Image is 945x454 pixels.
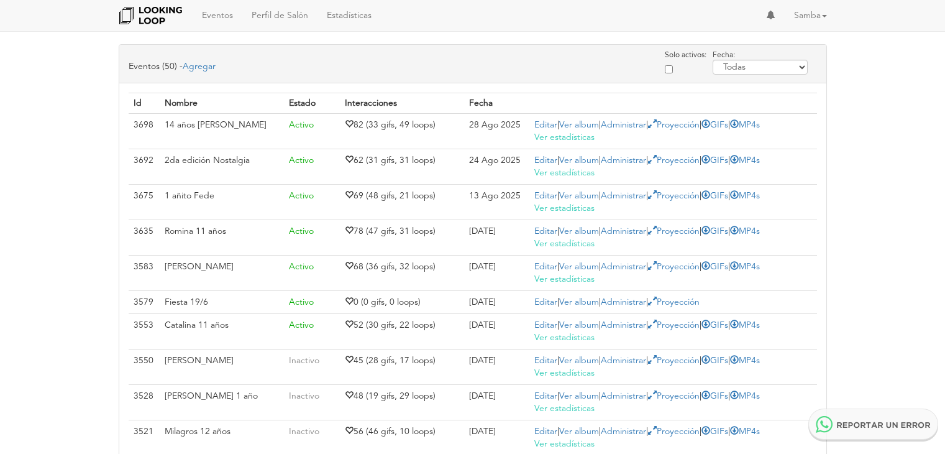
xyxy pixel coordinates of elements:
[534,239,595,248] a: Ver estadísticas
[129,51,216,76] div: Eventos (50) -
[648,192,700,200] a: Proyección
[534,321,557,330] a: Editar
[559,262,599,271] a: Ver album
[713,51,808,60] span: Fecha:
[160,220,285,256] td: Romina 11 años
[464,114,529,149] td: 28 Ago 2025
[129,350,160,385] td: 3550
[559,392,599,401] a: Ver album
[340,291,464,314] td: 0 (0 gifs, 0 loops)
[701,356,728,365] a: GIFs
[559,298,599,307] a: Ver album
[160,185,285,220] td: 1 añito Fede
[534,227,557,236] a: Editar
[340,93,464,114] th: Interacciones
[160,314,285,350] td: Catalina 11 años
[529,149,816,185] td: | | | | |
[701,392,728,401] a: GIFs
[601,392,646,401] a: Administrar
[529,385,816,420] td: | | | | |
[160,256,285,291] td: [PERSON_NAME]
[534,121,557,129] a: Editar
[601,192,646,200] a: Administrar
[730,427,760,436] a: MP4s
[534,333,595,342] a: Ver estadísticas
[534,404,595,413] a: Ver estadísticas
[559,427,599,436] a: Ver album
[808,409,939,442] img: Reportar un error
[129,256,160,291] td: 3583
[601,427,646,436] a: Administrar
[464,256,529,291] td: [DATE]
[529,350,816,385] td: | | | | |
[534,392,557,401] a: Editar
[284,93,340,114] th: Estado
[129,185,160,220] td: 3675
[601,262,646,271] a: Administrar
[529,256,816,291] td: | | | | |
[730,227,760,236] a: MP4s
[129,149,160,185] td: 3692
[601,121,646,129] a: Administrar
[340,314,464,350] td: 52 (30 gifs, 22 loops)
[464,385,529,420] td: [DATE]
[160,350,285,385] td: [PERSON_NAME]
[648,392,700,401] a: Proyección
[601,156,646,165] a: Administrar
[464,314,529,350] td: [DATE]
[529,314,816,350] td: | | | | |
[340,256,464,291] td: 68 (36 gifs, 32 loops)
[559,156,599,165] a: Ver album
[701,227,728,236] a: GIFs
[559,192,599,200] a: Ver album
[665,51,706,60] label: Solo activos:
[601,298,646,307] a: Administrar
[701,192,728,200] a: GIFs
[340,220,464,256] td: 78 (47 gifs, 31 loops)
[183,62,216,71] a: Agregar
[534,169,595,177] a: Ver estadísticas
[160,149,285,185] td: 2da edición Nostalgia
[730,392,760,401] a: MP4s
[129,385,160,420] td: 3528
[534,192,557,200] a: Editar
[534,133,595,142] a: Ver estadísticas
[289,192,314,200] span: Activo
[464,93,529,114] th: Fecha
[464,291,529,314] td: [DATE]
[730,156,760,165] a: MP4s
[129,114,160,149] td: 3698
[730,262,760,271] a: MP4s
[648,156,700,165] a: Proyección
[340,350,464,385] td: 45 (28 gifs, 17 loops)
[289,356,319,365] span: Inactivo
[529,114,816,149] td: | | | | |
[559,227,599,236] a: Ver album
[129,291,160,314] td: 3579
[529,185,816,220] td: | | | | |
[340,185,464,220] td: 69 (48 gifs, 21 loops)
[701,262,728,271] a: GIFs
[289,298,314,307] span: Activo
[648,227,700,236] a: Proyección
[534,156,557,165] a: Editar
[464,220,529,256] td: [DATE]
[160,291,285,314] td: Fiesta 19/6
[534,356,557,365] a: Editar
[534,369,595,378] a: Ver estadísticas
[730,192,760,200] a: MP4s
[129,314,160,350] td: 3553
[129,93,160,114] th: Id
[701,427,728,436] a: GIFs
[648,427,700,436] a: Proyección
[534,262,557,271] a: Editar
[464,350,529,385] td: [DATE]
[129,220,160,256] td: 3635
[289,156,314,165] span: Activo
[730,356,760,365] a: MP4s
[529,220,816,256] td: | | | | |
[648,262,700,271] a: Proyección
[160,93,285,114] th: Nombre
[648,298,700,307] a: Proyección
[289,392,319,401] span: Inactivo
